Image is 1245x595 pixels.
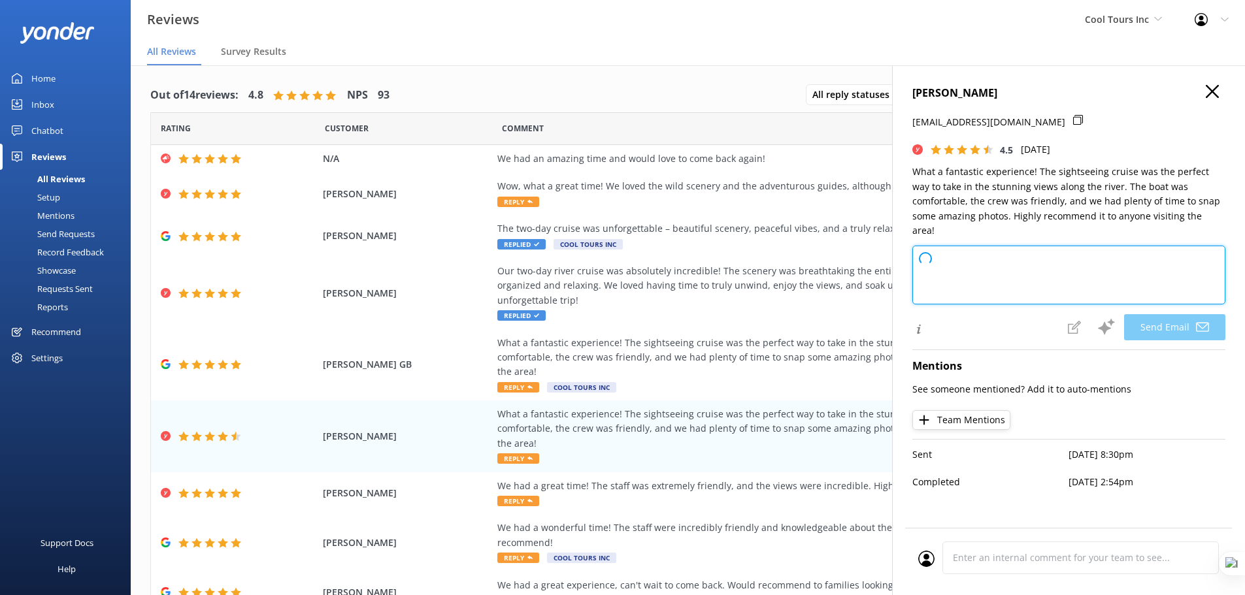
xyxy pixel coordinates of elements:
[912,382,1225,396] p: See someone mentioned? Add it to auto-mentions
[323,286,491,300] span: [PERSON_NAME]
[31,345,63,371] div: Settings
[8,298,68,316] div: Reports
[502,122,544,135] span: Question
[912,358,1225,375] h4: Mentions
[31,319,81,345] div: Recommend
[812,88,897,102] span: All reply statuses
[497,382,539,393] span: Reply
[8,188,131,206] a: Setup
[8,225,131,243] a: Send Requests
[221,45,286,58] span: Survey Results
[497,553,539,563] span: Reply
[8,243,104,261] div: Record Feedback
[547,382,616,393] span: Cool Tours Inc
[1000,144,1013,156] span: 4.5
[497,310,546,321] span: Replied
[325,122,369,135] span: Date
[323,229,491,243] span: [PERSON_NAME]
[1206,85,1219,99] button: Close
[912,410,1010,430] button: Team Mentions
[497,152,1092,166] div: We had an amazing time and would love to come back again!
[161,122,191,135] span: Date
[31,144,66,170] div: Reviews
[497,578,1092,592] div: We had a great experience, can't wait to come back. Would recommend to families looking for a fun...
[150,87,239,104] h4: Out of 14 reviews:
[912,165,1225,238] p: What a fantastic experience! The sightseeing cruise was the perfect way to take in the stunning v...
[31,91,54,118] div: Inbox
[1069,447,1226,462] p: [DATE] 8:30pm
[323,152,491,166] span: N/A
[912,115,1065,129] p: [EMAIL_ADDRESS][DOMAIN_NAME]
[554,239,623,249] span: Cool Tours Inc
[912,85,1225,102] h4: [PERSON_NAME]
[497,179,1092,193] div: Wow, what a great time! We loved the wild scenery and the adventurous guides, although I did lose...
[497,521,1092,550] div: We had a wonderful time! The staff were incredibly friendly and knowledgeable about the area, and...
[918,551,935,567] img: user_profile.svg
[8,280,93,298] div: Requests Sent
[31,65,56,91] div: Home
[8,280,131,298] a: Requests Sent
[497,239,546,249] span: Replied
[497,197,539,207] span: Reply
[1069,475,1226,489] p: [DATE] 2:54pm
[497,221,1092,236] div: The two-day cruise was unforgettable – beautiful scenery, peaceful vibes, and a truly relaxing ge...
[497,479,1092,493] div: We had a great time! The staff was extremely friendly, and the views were incredible. Highly reco...
[323,187,491,201] span: [PERSON_NAME]
[497,336,1092,379] div: What a fantastic experience! The sightseeing cruise was the perfect way to take in the stunning v...
[1085,13,1149,25] span: Cool Tours Inc
[497,496,539,506] span: Reply
[41,530,93,556] div: Support Docs
[8,206,75,225] div: Mentions
[1021,142,1050,157] p: [DATE]
[8,298,131,316] a: Reports
[378,87,390,104] h4: 93
[547,553,616,563] span: Cool Tours Inc
[31,118,63,144] div: Chatbot
[323,429,491,443] span: [PERSON_NAME]
[8,243,131,261] a: Record Feedback
[8,170,85,188] div: All Reviews
[8,206,131,225] a: Mentions
[8,225,95,243] div: Send Requests
[497,264,1092,308] div: Our two-day river cruise was absolutely incredible! The scenery was breathtaking the entire way, ...
[323,357,491,372] span: [PERSON_NAME] GB
[347,87,368,104] h4: NPS
[8,170,131,188] a: All Reviews
[58,556,76,582] div: Help
[497,407,1092,451] div: What a fantastic experience! The sightseeing cruise was the perfect way to take in the stunning v...
[147,9,199,30] h3: Reviews
[323,486,491,500] span: [PERSON_NAME]
[912,447,1069,462] p: Sent
[912,475,1069,489] p: Completed
[8,261,131,280] a: Showcase
[497,453,539,464] span: Reply
[147,45,196,58] span: All Reviews
[8,261,76,280] div: Showcase
[8,188,60,206] div: Setup
[20,22,95,44] img: yonder-white-logo.png
[248,87,263,104] h4: 4.8
[323,536,491,550] span: [PERSON_NAME]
